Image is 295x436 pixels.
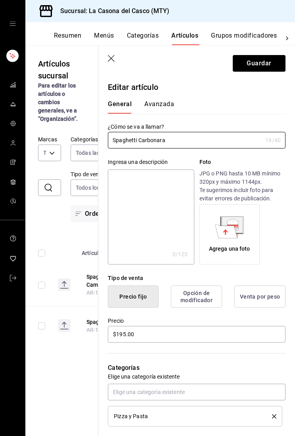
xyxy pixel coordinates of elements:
[86,289,137,296] span: AR-1758235334250
[199,158,285,166] p: Foto
[71,137,140,142] label: Categorías
[86,273,150,289] button: edit-product-location
[108,373,285,381] p: Elige una categoría existente
[144,100,174,114] button: Avanzada
[71,171,140,177] label: Tipo de venta
[171,32,198,45] button: Artículos
[108,286,159,308] button: Precio fijo
[108,363,285,373] p: Categorías
[43,149,46,157] span: Todas las marcas, Sin marca
[56,180,61,196] input: Buscar artículo
[199,169,285,203] p: JPG o PNG hasta 10 MB mínimo 320px y máximo 1144px. Te sugerimos incluir foto para evitar errores...
[77,238,159,263] th: Artículo
[114,413,148,419] span: Pizza y Pasta
[94,32,114,45] button: Menús
[127,32,159,45] button: Categorías
[76,149,125,157] span: Todas las categorías, Sin categoría
[38,58,86,82] div: Artículos sucursal
[108,318,285,324] label: Precio
[71,206,114,222] button: Ordenar
[211,32,277,45] button: Grupos modificadores
[10,21,16,27] button: open drawer
[54,32,279,45] div: navigation tabs
[38,82,78,122] strong: Para editar los artículos o cambios generales, ve a “Organización”.
[108,81,285,93] p: Editar artículo
[108,100,132,114] button: General
[171,286,222,308] button: Opción de modificador
[201,206,258,263] div: Agrega una foto
[234,286,285,308] button: Venta por peso
[38,137,61,142] label: Marcas
[108,274,285,282] div: Tipo de venta
[54,6,170,16] h3: Sucursal: La Casona del Casco (MTY)
[266,414,276,419] button: delete
[265,136,281,144] div: 19 /40
[86,318,150,326] button: edit-product-location
[233,55,285,72] button: Guardar
[86,327,137,333] span: AR-1758235297854
[108,326,285,343] input: $0.00
[172,250,188,258] div: 0 /125
[108,124,285,129] label: ¿Cómo se va a llamar?
[76,184,123,192] span: Todos los artículos
[108,100,276,114] div: navigation tabs
[209,245,250,253] div: Agrega una foto
[108,158,194,166] div: Ingresa una descripción
[54,32,81,45] button: Resumen
[108,384,285,400] input: Elige una categoría existente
